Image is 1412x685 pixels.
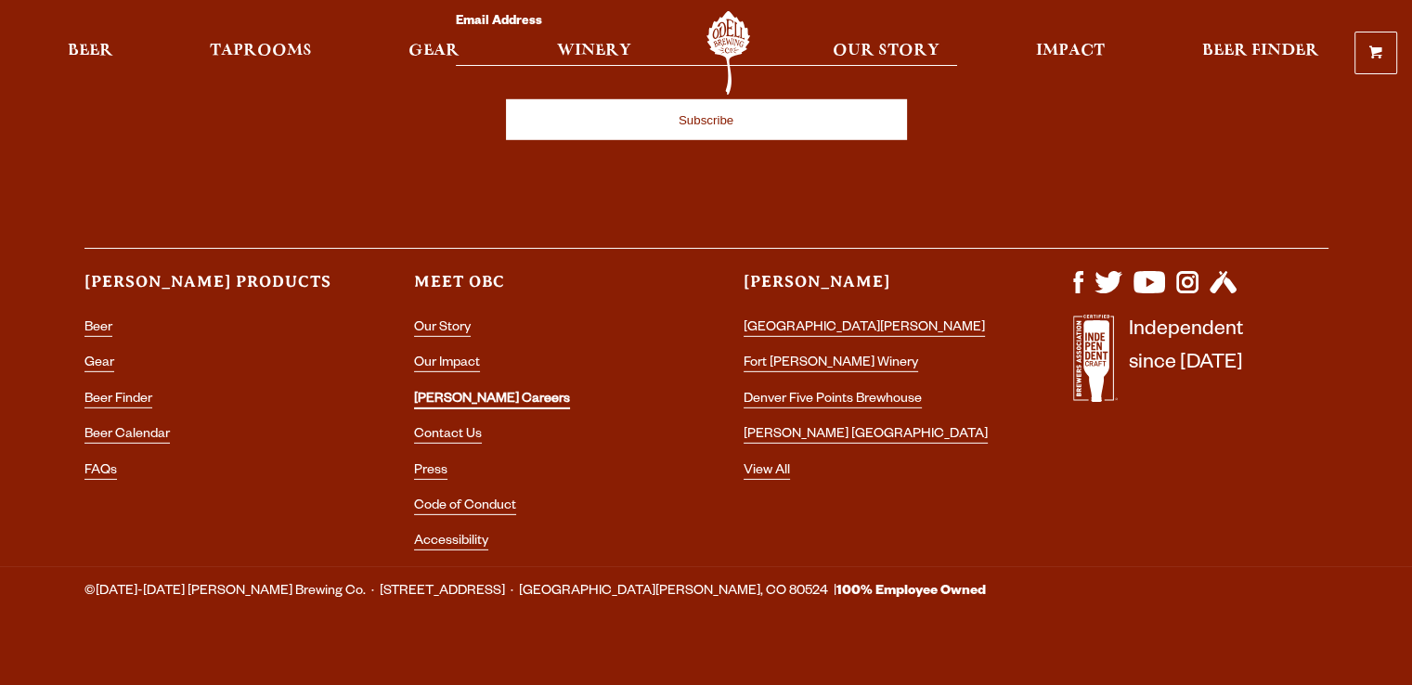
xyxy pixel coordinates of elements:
[744,393,922,408] a: Denver Five Points Brewhouse
[210,44,312,58] span: Taprooms
[506,99,907,140] input: Subscribe
[414,535,488,550] a: Accessibility
[84,464,117,480] a: FAQs
[84,428,170,444] a: Beer Calendar
[1176,284,1198,299] a: Visit us on Instagram
[1189,11,1330,95] a: Beer Finder
[744,464,790,480] a: View All
[833,44,939,58] span: Our Story
[744,428,988,444] a: [PERSON_NAME] [GEOGRAPHIC_DATA]
[408,44,460,58] span: Gear
[414,464,447,480] a: Press
[1073,284,1083,299] a: Visit us on Facebook
[198,11,324,95] a: Taprooms
[744,271,999,309] h3: [PERSON_NAME]
[836,585,986,600] strong: 100% Employee Owned
[396,11,472,95] a: Gear
[84,393,152,408] a: Beer Finder
[1129,315,1243,412] p: Independent since [DATE]
[414,321,471,337] a: Our Story
[744,356,918,372] a: Fort [PERSON_NAME] Winery
[1201,44,1318,58] span: Beer Finder
[84,580,986,604] span: ©[DATE]-[DATE] [PERSON_NAME] Brewing Co. · [STREET_ADDRESS] · [GEOGRAPHIC_DATA][PERSON_NAME], CO ...
[545,11,643,95] a: Winery
[84,356,114,372] a: Gear
[414,428,482,444] a: Contact Us
[414,271,669,309] h3: Meet OBC
[693,11,763,95] a: Odell Home
[1024,11,1117,95] a: Impact
[1095,284,1122,299] a: Visit us on X (formerly Twitter)
[414,499,516,515] a: Code of Conduct
[414,356,480,372] a: Our Impact
[56,11,125,95] a: Beer
[414,393,570,409] a: [PERSON_NAME] Careers
[84,321,112,337] a: Beer
[557,44,631,58] span: Winery
[1133,284,1165,299] a: Visit us on YouTube
[821,11,952,95] a: Our Story
[1036,44,1105,58] span: Impact
[1210,284,1237,299] a: Visit us on Untappd
[744,321,985,337] a: [GEOGRAPHIC_DATA][PERSON_NAME]
[84,271,340,309] h3: [PERSON_NAME] Products
[68,44,113,58] span: Beer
